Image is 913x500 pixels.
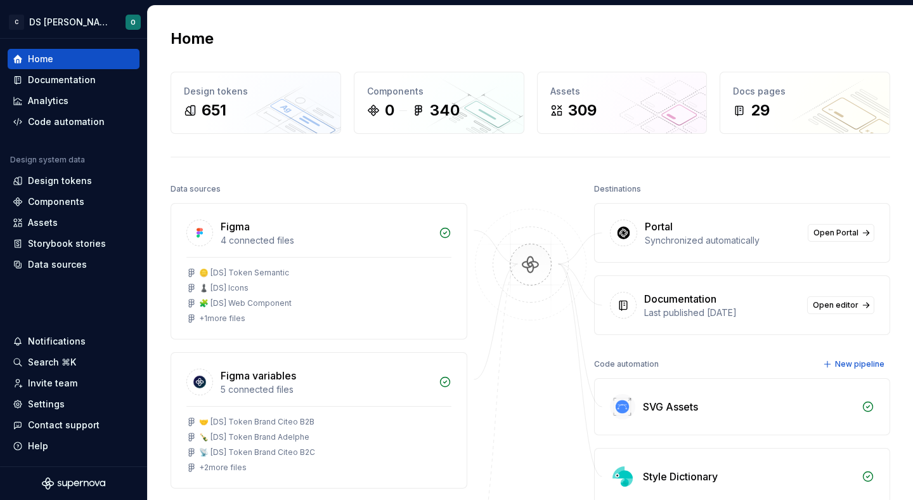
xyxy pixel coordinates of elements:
a: Open Portal [808,224,874,242]
div: Docs pages [733,85,877,98]
div: SVG Assets [643,399,698,414]
div: 📡 [DS] Token Brand Citeo B2C [199,447,315,457]
span: Open editor [813,300,858,310]
div: Components [28,195,84,208]
div: Figma [221,219,250,234]
div: Components [367,85,511,98]
a: Settings [8,394,139,414]
a: Storybook stories [8,234,139,254]
a: Components0340 [354,72,524,134]
div: 309 [568,100,597,121]
div: Contact support [28,419,100,431]
h2: Home [171,29,214,49]
div: Settings [28,398,65,411]
a: Open editor [807,296,874,314]
button: Contact support [8,415,139,435]
div: + 1 more files [199,313,245,324]
div: Design tokens [184,85,328,98]
div: 4 connected files [221,234,431,247]
div: 29 [751,100,770,121]
a: Analytics [8,91,139,111]
div: DS [PERSON_NAME] [29,16,110,29]
div: Code automation [28,115,105,128]
a: Docs pages29 [720,72,890,134]
a: Figma4 connected files🪙 [DS] Token Semantic♟️ [DS] Icons🧩 [DS] Web Component+1more files [171,203,467,339]
a: Home [8,49,139,69]
div: Invite team [28,377,77,390]
span: Open Portal [813,228,858,238]
div: Code automation [594,355,659,373]
div: Figma variables [221,368,296,383]
a: Assets309 [537,72,708,134]
a: Design tokens [8,171,139,191]
div: Notifications [28,335,86,348]
button: Help [8,436,139,456]
div: Home [28,53,53,65]
div: 🍾 [DS] Token Brand Adelphe [199,432,309,442]
div: Analytics [28,95,68,107]
div: Documentation [644,291,716,306]
div: Search ⌘K [28,356,76,369]
div: Data sources [171,180,221,198]
a: Design tokens651 [171,72,341,134]
a: Figma variables5 connected files🤝 [DS] Token Brand Citeo B2B🍾 [DS] Token Brand Adelphe📡 [DS] Toke... [171,352,467,489]
div: Storybook stories [28,237,106,250]
span: New pipeline [835,359,884,369]
button: CDS [PERSON_NAME]O [3,8,145,36]
div: Assets [550,85,694,98]
button: New pipeline [819,355,890,373]
div: Assets [28,216,58,229]
div: 651 [202,100,226,121]
a: Code automation [8,112,139,132]
div: Design tokens [28,174,92,187]
div: 🤝 [DS] Token Brand Citeo B2B [199,417,314,427]
div: Data sources [28,258,87,271]
div: + 2 more files [199,463,247,473]
a: Assets [8,213,139,233]
div: Destinations [594,180,641,198]
div: Design system data [10,155,85,165]
button: Notifications [8,331,139,352]
div: 340 [430,100,460,121]
button: Search ⌘K [8,352,139,372]
div: O [131,17,136,27]
div: Portal [645,219,673,234]
div: 🪙 [DS] Token Semantic [199,268,289,278]
div: C [9,15,24,30]
div: Style Dictionary [643,469,718,484]
div: Synchronized automatically [645,234,801,247]
a: Data sources [8,254,139,275]
div: ♟️ [DS] Icons [199,283,249,293]
div: Last published [DATE] [644,306,800,319]
div: Help [28,440,48,452]
div: 0 [385,100,394,121]
div: 🧩 [DS] Web Component [199,298,292,308]
a: Invite team [8,373,139,393]
div: 5 connected files [221,383,431,396]
a: Components [8,192,139,212]
a: Documentation [8,70,139,90]
div: Documentation [28,74,96,86]
svg: Supernova Logo [42,477,105,490]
